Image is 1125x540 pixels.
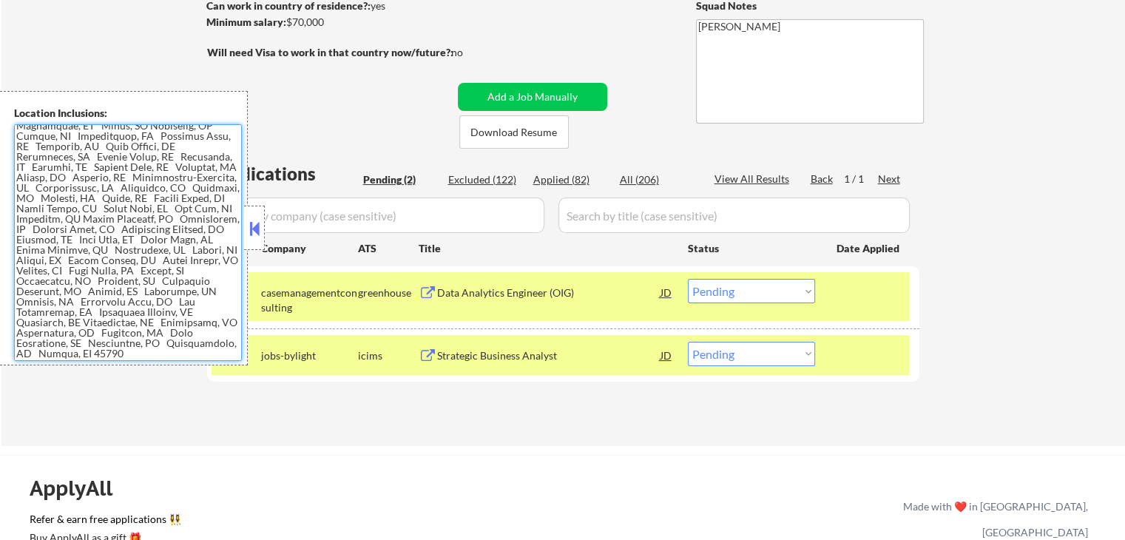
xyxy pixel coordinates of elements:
[261,348,358,363] div: jobs-bylight
[30,476,129,501] div: ApplyAll
[358,348,419,363] div: icims
[659,279,674,306] div: JD
[419,241,674,256] div: Title
[688,234,815,261] div: Status
[837,241,902,256] div: Date Applied
[261,286,358,314] div: casemanagementconsulting
[620,172,694,187] div: All (206)
[448,172,522,187] div: Excluded (122)
[533,172,607,187] div: Applied (82)
[212,198,544,233] input: Search by company (case sensitive)
[714,172,794,186] div: View All Results
[207,46,453,58] strong: Will need Visa to work in that country now/future?:
[437,348,661,363] div: Strategic Business Analyst
[811,172,834,186] div: Back
[878,172,902,186] div: Next
[358,241,419,256] div: ATS
[659,342,674,368] div: JD
[451,45,493,60] div: no
[844,172,878,186] div: 1 / 1
[363,172,437,187] div: Pending (2)
[458,83,607,111] button: Add a Job Manually
[459,115,569,149] button: Download Resume
[212,165,358,183] div: Applications
[437,286,661,300] div: Data Analytics Engineer (OIG)
[30,514,594,530] a: Refer & earn free applications 👯‍♀️
[206,16,286,28] strong: Minimum salary:
[206,15,453,30] div: $70,000
[14,106,242,121] div: Location Inclusions:
[358,286,419,300] div: greenhouse
[558,198,910,233] input: Search by title (case sensitive)
[261,241,358,256] div: Company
